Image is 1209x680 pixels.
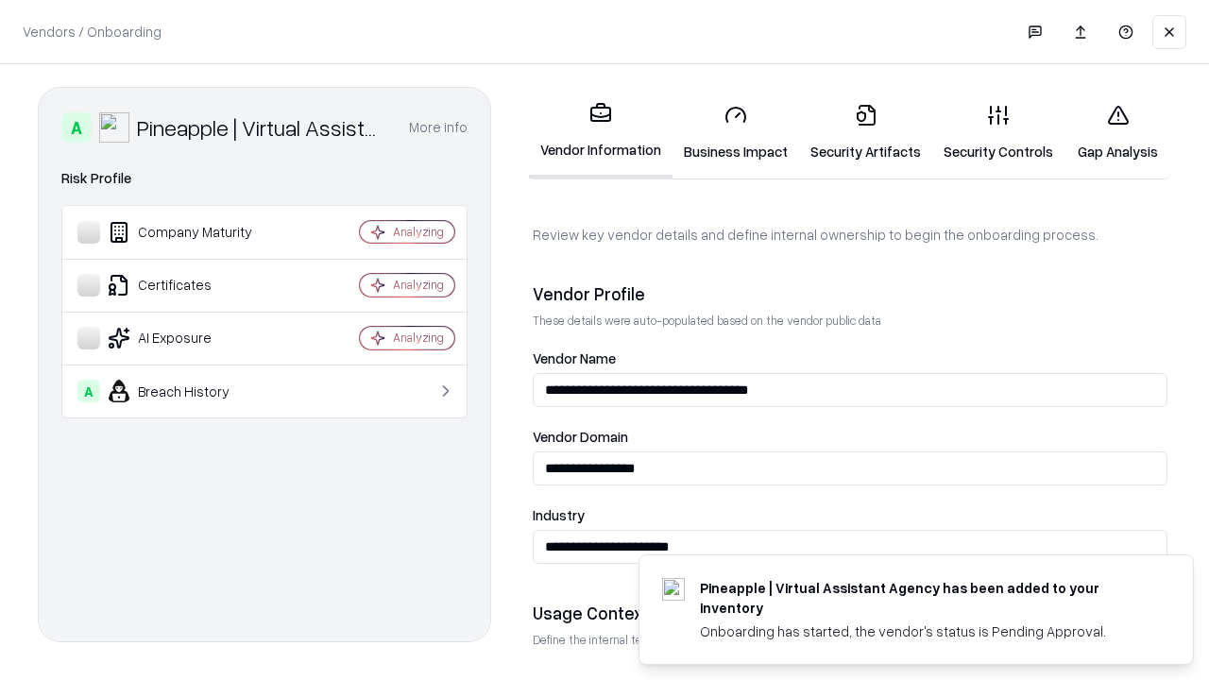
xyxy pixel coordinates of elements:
p: Vendors / Onboarding [23,22,162,42]
div: AI Exposure [77,327,303,349]
label: Vendor Name [533,351,1167,365]
a: Gap Analysis [1064,89,1171,177]
p: These details were auto-populated based on the vendor public data [533,313,1167,329]
p: Define the internal team and reason for using this vendor. This helps assess business relevance a... [533,632,1167,648]
a: Business Impact [673,89,799,177]
div: Analyzing [393,330,444,346]
div: Analyzing [393,224,444,240]
div: Onboarding has started, the vendor's status is Pending Approval. [700,621,1148,641]
label: Industry [533,508,1167,522]
div: Pineapple | Virtual Assistant Agency [137,112,386,143]
div: Risk Profile [61,167,468,190]
img: trypineapple.com [662,578,685,601]
label: Vendor Domain [533,430,1167,444]
div: Breach History [77,380,303,402]
div: Company Maturity [77,221,303,244]
p: Review key vendor details and define internal ownership to begin the onboarding process. [533,225,1167,245]
a: Security Artifacts [799,89,932,177]
div: Usage Context [533,602,1167,624]
a: Vendor Information [529,87,673,178]
div: Certificates [77,274,303,297]
div: A [77,380,100,402]
img: Pineapple | Virtual Assistant Agency [99,112,129,143]
div: Pineapple | Virtual Assistant Agency has been added to your inventory [700,578,1148,618]
div: Analyzing [393,277,444,293]
a: Security Controls [932,89,1064,177]
button: More info [409,110,468,144]
div: A [61,112,92,143]
div: Vendor Profile [533,282,1167,305]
